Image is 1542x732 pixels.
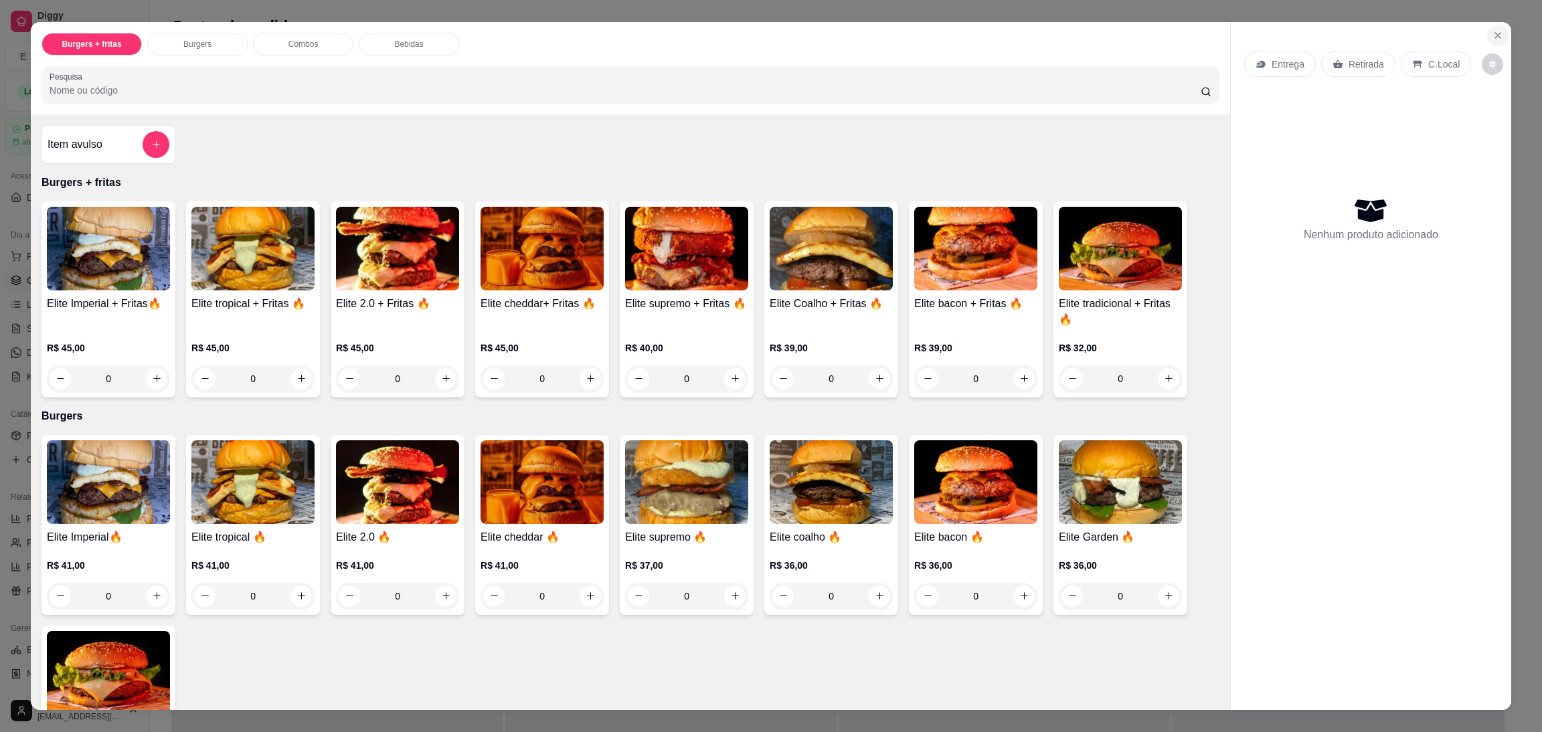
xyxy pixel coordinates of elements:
[914,440,1037,524] img: product-image
[770,341,893,355] p: R$ 39,00
[191,529,315,545] h4: Elite tropical 🔥
[191,440,315,524] img: product-image
[1272,58,1304,71] p: Entrega
[191,341,315,355] p: R$ 45,00
[914,207,1037,290] img: product-image
[770,207,893,290] img: product-image
[47,631,170,715] img: product-image
[914,341,1037,355] p: R$ 39,00
[62,39,122,50] p: Burgers + fritas
[191,296,315,312] h4: Elite tropical + Fritas 🔥
[625,529,748,545] h4: Elite supremo 🔥
[481,529,604,545] h4: Elite cheddar 🔥
[625,207,748,290] img: product-image
[336,440,459,524] img: product-image
[625,341,748,355] p: R$ 40,00
[1304,227,1438,243] p: Nenhum produto adicionado
[394,39,423,50] p: Bebidas
[1428,58,1460,71] p: C.Local
[1482,54,1503,75] button: decrease-product-quantity
[1349,58,1384,71] p: Retirada
[914,296,1037,312] h4: Elite bacon + Fritas 🔥
[481,341,604,355] p: R$ 45,00
[481,440,604,524] img: product-image
[47,296,170,312] h4: Elite Imperial + Fritas🔥
[336,559,459,572] p: R$ 41,00
[1059,440,1182,524] img: product-image
[1059,296,1182,328] h4: Elite tradicional + Fritas🔥
[770,440,893,524] img: product-image
[625,296,748,312] h4: Elite supremo + Fritas 🔥
[914,529,1037,545] h4: Elite bacon 🔥
[50,71,87,82] label: Pesquisa
[47,559,170,572] p: R$ 41,00
[50,84,1201,97] input: Pesquisa
[336,296,459,312] h4: Elite 2.0 + Fritas 🔥
[1059,529,1182,545] h4: Elite Garden 🔥
[47,341,170,355] p: R$ 45,00
[914,559,1037,572] p: R$ 36,00
[143,131,169,158] button: add-separate-item
[336,207,459,290] img: product-image
[336,341,459,355] p: R$ 45,00
[770,296,893,312] h4: Elite Coalho + Fritas 🔥
[41,408,1219,424] p: Burgers
[191,207,315,290] img: product-image
[47,529,170,545] h4: Elite Imperial🔥
[1059,559,1182,572] p: R$ 36,00
[288,39,319,50] p: Combos
[41,175,1219,191] p: Burgers + fritas
[1059,207,1182,290] img: product-image
[625,440,748,524] img: product-image
[1059,341,1182,355] p: R$ 32,00
[47,207,170,290] img: product-image
[1487,25,1509,46] button: Close
[48,136,102,153] h4: Item avulso
[336,529,459,545] h4: Elite 2.0 🔥
[481,207,604,290] img: product-image
[191,559,315,572] p: R$ 41,00
[47,440,170,524] img: product-image
[625,559,748,572] p: R$ 37,00
[481,559,604,572] p: R$ 41,00
[183,39,211,50] p: Burgers
[481,296,604,312] h4: Elite cheddar+ Fritas 🔥
[770,559,893,572] p: R$ 36,00
[770,529,893,545] h4: Elite coalho 🔥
